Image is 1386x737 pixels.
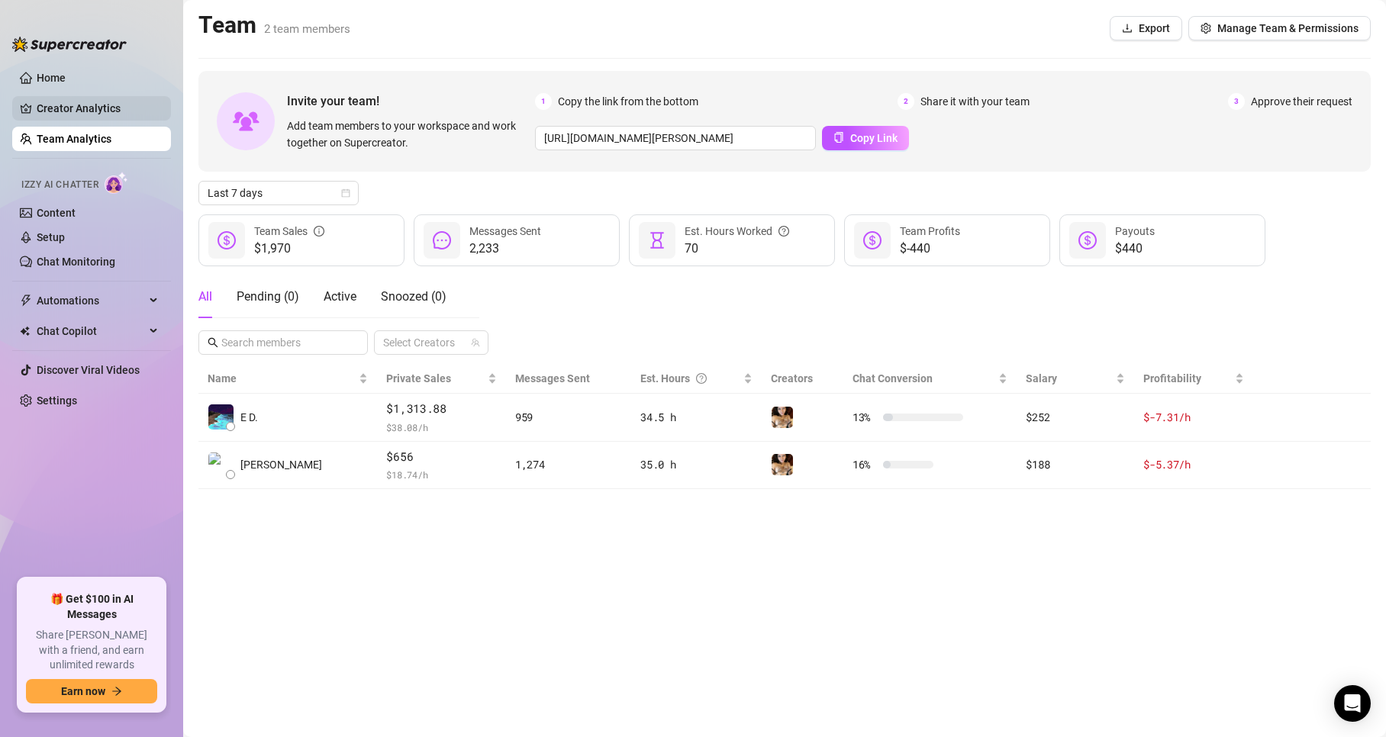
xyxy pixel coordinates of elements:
span: $ 38.08 /h [386,420,496,435]
span: $1,970 [254,240,324,258]
button: Export [1110,16,1182,40]
span: 13 % [853,409,877,426]
span: Share [PERSON_NAME] with a friend, and earn unlimited rewards [26,628,157,673]
img: AI Chatter [105,172,128,194]
div: All [198,288,212,306]
span: download [1122,23,1133,34]
span: Copy the link from the bottom [558,93,698,110]
span: Active [324,289,356,304]
span: 🎁 Get $100 in AI Messages [26,592,157,622]
span: 2 team members [264,22,350,36]
span: 2 [898,93,914,110]
span: 16 % [853,456,877,473]
img: vixie [772,407,793,428]
span: Invite your team! [287,92,535,111]
div: Est. Hours Worked [685,223,789,240]
span: search [208,337,218,348]
span: Private Sales [386,372,451,385]
div: $-7.31 /h [1143,409,1244,426]
span: copy [833,132,844,143]
span: Messages Sent [469,225,541,237]
span: Snoozed ( 0 ) [381,289,446,304]
span: arrow-right [111,686,122,697]
button: Earn nowarrow-right [26,679,157,703]
a: Discover Viral Videos [37,364,140,376]
span: thunderbolt [20,294,32,307]
span: Chat Copilot [37,319,145,343]
span: 1 [535,93,552,110]
button: Copy Link [822,126,909,150]
img: logo-BBDzfeDw.svg [12,37,127,52]
span: hourglass [648,231,666,249]
div: 34.5 h [640,409,753,426]
button: Manage Team & Permissions [1188,16,1371,40]
div: $-5.37 /h [1143,456,1244,473]
div: Pending ( 0 ) [237,288,299,306]
div: $252 [1026,409,1125,426]
span: dollar-circle [218,231,236,249]
span: Manage Team & Permissions [1217,22,1359,34]
span: message [433,231,451,249]
span: Izzy AI Chatter [21,178,98,192]
div: Team Sales [254,223,324,240]
img: Cathy [208,452,234,478]
span: E D. [240,409,258,426]
span: Name [208,370,356,387]
span: question-circle [696,370,707,387]
span: [PERSON_NAME] [240,456,322,473]
a: Setup [37,231,65,243]
span: Payouts [1115,225,1155,237]
span: $656 [386,448,496,466]
div: 35.0 h [640,456,753,473]
div: 959 [515,409,622,426]
span: Messages Sent [515,372,590,385]
input: Search members [221,334,346,351]
span: Team Profits [900,225,960,237]
a: Settings [37,394,77,407]
img: vixie [772,454,793,475]
span: Export [1139,22,1170,34]
span: 2,233 [469,240,541,258]
div: 1,274 [515,456,622,473]
span: $-440 [900,240,960,258]
span: Profitability [1143,372,1201,385]
span: setting [1201,23,1211,34]
span: $440 [1115,240,1155,258]
a: Team Analytics [37,133,111,145]
span: Approve their request [1251,93,1352,110]
img: Chat Copilot [20,326,30,336]
span: $1,313.88 [386,400,496,418]
h2: Team [198,11,350,40]
span: info-circle [314,223,324,240]
a: Creator Analytics [37,96,159,121]
th: Name [198,364,377,394]
img: E D [208,404,234,430]
span: Share it with your team [920,93,1030,110]
div: $188 [1026,456,1125,473]
span: 70 [685,240,789,258]
span: Add team members to your workspace and work together on Supercreator. [287,117,529,151]
span: Last 7 days [208,182,350,204]
span: Earn now [61,685,105,697]
span: dollar-circle [1078,231,1097,249]
a: Home [37,72,66,84]
div: Est. Hours [640,370,740,387]
th: Creators [762,364,843,394]
span: 3 [1228,93,1245,110]
span: Chat Conversion [853,372,933,385]
div: Open Intercom Messenger [1334,685,1371,722]
a: Content [37,207,76,219]
span: team [471,338,480,347]
span: $ 18.74 /h [386,467,496,482]
span: calendar [341,188,350,198]
span: Automations [37,288,145,313]
span: question-circle [778,223,789,240]
span: Copy Link [850,132,898,144]
a: Chat Monitoring [37,256,115,268]
span: Salary [1026,372,1057,385]
span: dollar-circle [863,231,882,249]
